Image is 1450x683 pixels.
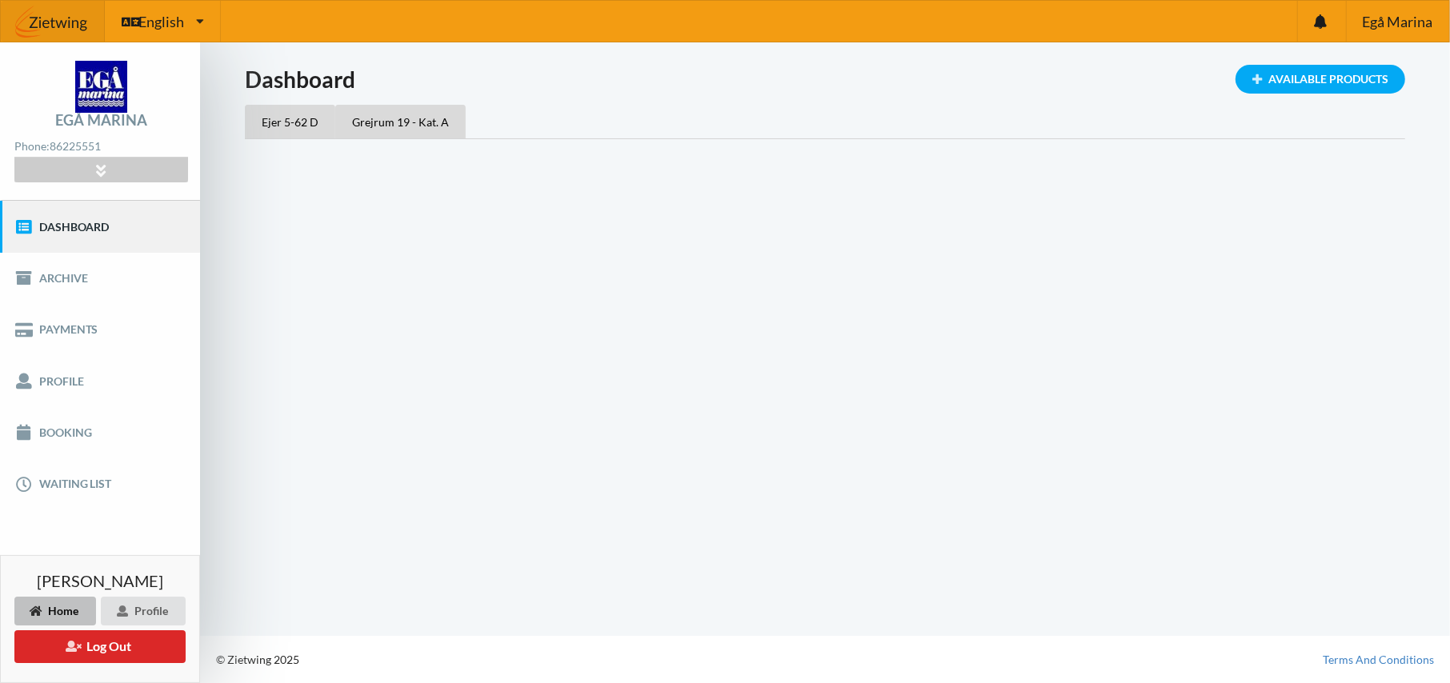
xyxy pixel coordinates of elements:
a: Terms And Conditions [1323,652,1434,668]
button: Log Out [14,630,186,663]
div: Grejrum 19 - Kat. A [335,105,466,138]
div: Available Products [1236,65,1405,94]
strong: 86225551 [50,139,101,153]
div: Profile [101,597,186,625]
span: [PERSON_NAME] [37,573,163,589]
img: logo [75,61,127,113]
span: English [138,14,184,29]
div: Phone: [14,136,187,158]
div: Home [14,597,96,625]
h1: Dashboard [245,65,1405,94]
div: Egå Marina [55,113,147,127]
div: Ejer 5-62 D [245,105,335,138]
span: Egå Marina [1362,14,1432,29]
